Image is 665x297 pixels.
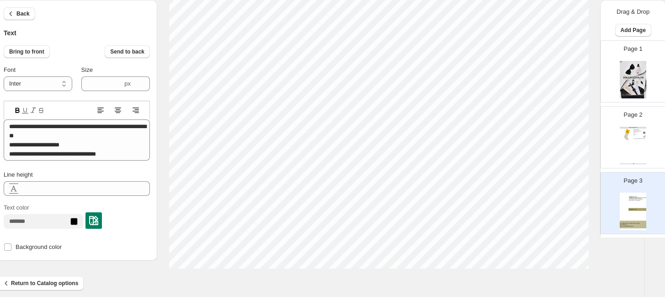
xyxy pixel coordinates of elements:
span: Bring to front [9,48,44,55]
button: Back [4,7,35,20]
img: colorPickerImg [89,216,98,225]
p: Page 1 [624,44,643,54]
img: qrcode [643,132,645,134]
span: Line height [4,171,33,178]
span: Background color [16,243,62,250]
div: Holiday Stocking [633,130,645,130]
p: Drag & Drop [617,7,649,16]
div: NEW COLLECTIONS Catalog [620,127,646,129]
span: Font [4,66,16,73]
p: Page 3 [624,176,643,185]
span: px [124,80,131,87]
button: Send to back [105,45,150,58]
div: Introducing the [US_STATE] Heartlanders Holiday StockingAdd a festive touch to your holiday déco... [633,130,644,133]
span: Back [16,10,30,17]
div: Novelties [633,135,641,136]
div: NEW COLLECTIONS Catalog | Page undefined [620,163,646,164]
button: Bring to front [4,45,50,58]
span: Size [81,66,93,73]
button: Add Page [615,24,651,37]
div: $ 10.95 [641,137,645,138]
p: Page 2 [624,110,643,119]
span: Add Page [621,27,646,34]
div: Brand: Alexander Global [633,135,641,135]
div: SKU: F717537 [633,133,641,134]
img: primaryImage [621,129,633,140]
div: $ 10.95 [641,136,645,137]
img: cover page [620,193,646,230]
span: Text [4,29,16,37]
div: BUY NOW [633,138,645,139]
span: Return to Catalog options [2,279,78,288]
img: cover page [620,61,646,98]
span: Text color [4,204,29,211]
span: Send to back [110,48,144,55]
